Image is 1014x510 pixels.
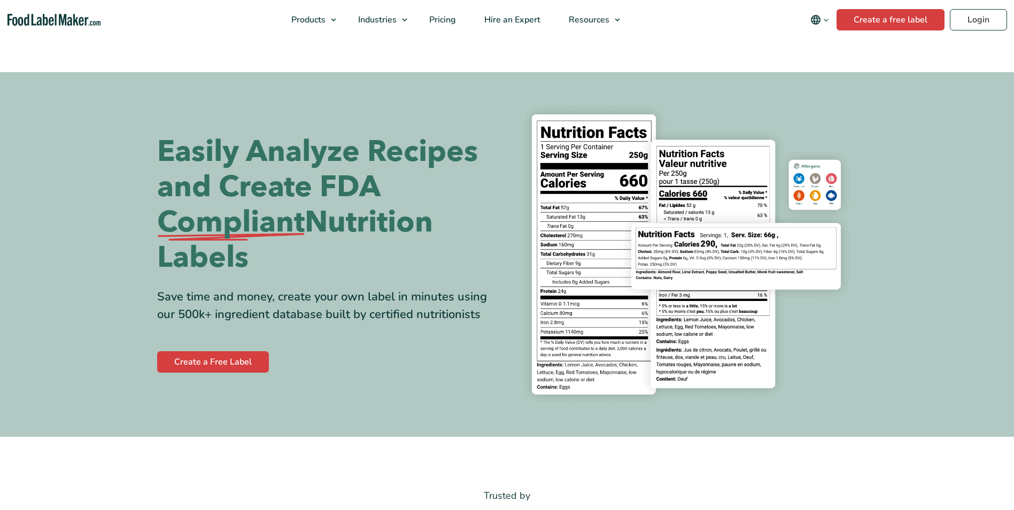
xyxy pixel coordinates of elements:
span: Industries [355,14,398,26]
a: Create a Free Label [157,351,269,373]
a: Login [950,9,1007,30]
p: Trusted by [157,488,857,504]
button: Change language [803,9,837,30]
a: Create a free label [837,9,945,30]
span: Compliant [157,205,305,240]
span: Products [288,14,327,26]
span: Hire an Expert [481,14,541,26]
h1: Easily Analyze Recipes and Create FDA Nutrition Labels [157,134,499,275]
div: Save time and money, create your own label in minutes using our 500k+ ingredient database built b... [157,288,499,323]
span: Resources [566,14,610,26]
span: Pricing [426,14,457,26]
a: Food Label Maker homepage [7,14,101,26]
